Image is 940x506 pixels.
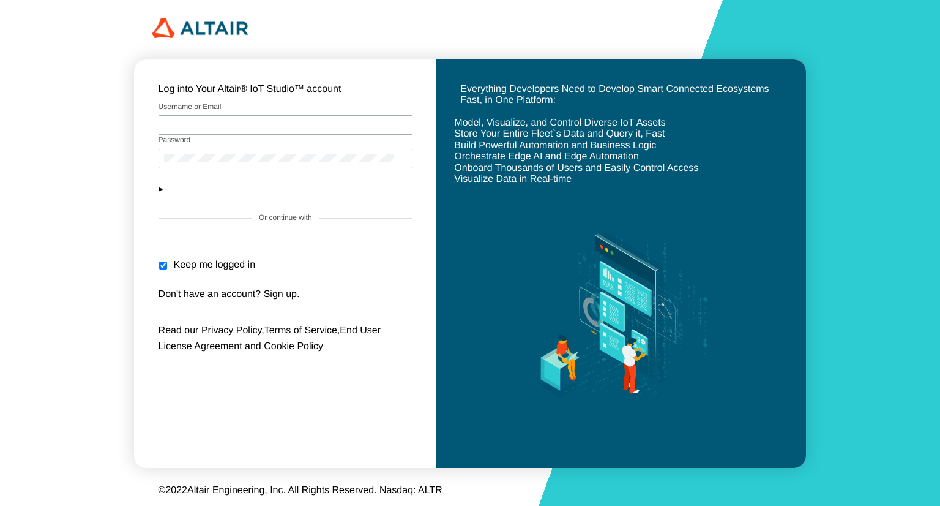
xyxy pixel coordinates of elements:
a: Need help? [166,183,214,194]
img: background.svg [517,185,725,444]
a: Privacy Policy [201,325,261,336]
unity-typography: Everything Developers Need to Develop Smart Connected Ecosystems Fast, in One Platform: [460,84,769,105]
span: 2022 [165,485,187,496]
a: Cookie Policy [264,341,323,352]
unity-typography: Log into Your Altair® IoT Studio™ account [159,84,341,94]
unity-typography: Model, Visualize, and Control Diverse IoT Assets [454,118,665,129]
label: Or continue with [259,214,312,222]
unity-typography: Orchestrate Edge AI and Edge Automation [454,151,639,162]
unity-typography: Store Your Entire Fleet`s Data and Query it, Fast [454,129,665,140]
a: End User License Agreement [159,325,381,352]
span: Don't have an account? [159,289,261,300]
unity-typography: Build Powerful Automation and Business Logic [454,140,656,151]
input: Keep me logged in [159,262,168,270]
p: , , [159,323,412,355]
a: Sign up. [264,289,300,300]
label: Username or Email [159,102,222,111]
unity-typography: Visualize Data in Real-time [454,174,572,185]
button: Need help? [159,183,412,194]
unity-typography: Keep me logged in [174,260,255,271]
img: 320px-Altair_logo.png [152,18,247,38]
span: and [245,341,261,352]
span: Read our [159,325,199,336]
p: © Altair Engineering, Inc. All Rights Reserved. Nasdaq: ALTR [159,485,782,496]
unity-typography: Onboard Thousands of Users and Easily Control Access [454,163,698,174]
label: Password [159,135,191,144]
a: Terms of Service [264,325,337,336]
